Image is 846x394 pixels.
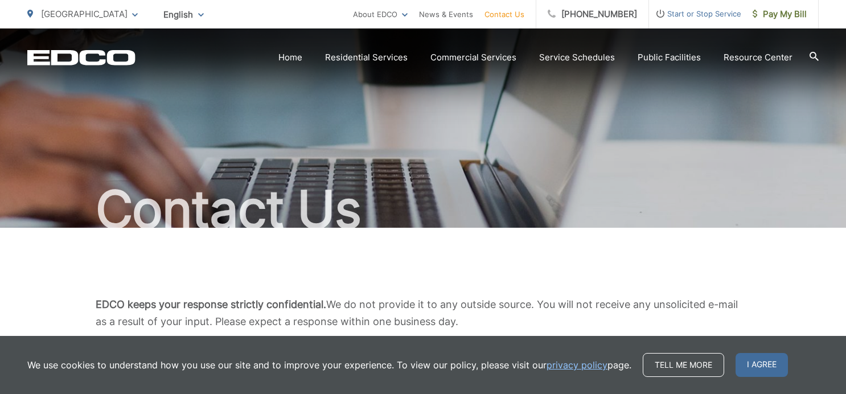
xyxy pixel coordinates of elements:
[638,51,701,64] a: Public Facilities
[27,181,819,238] h1: Contact Us
[419,7,473,21] a: News & Events
[724,51,792,64] a: Resource Center
[484,7,524,21] a: Contact Us
[353,7,408,21] a: About EDCO
[736,353,788,377] span: I agree
[96,298,326,310] b: EDCO keeps your response strictly confidential.
[325,51,408,64] a: Residential Services
[643,353,724,377] a: Tell me more
[278,51,302,64] a: Home
[753,7,807,21] span: Pay My Bill
[430,51,516,64] a: Commercial Services
[547,358,607,372] a: privacy policy
[27,50,135,65] a: EDCD logo. Return to the homepage.
[27,358,631,372] p: We use cookies to understand how you use our site and to improve your experience. To view our pol...
[155,5,212,24] span: English
[41,9,128,19] span: [GEOGRAPHIC_DATA]
[539,51,615,64] a: Service Schedules
[96,296,750,330] p: We do not provide it to any outside source. You will not receive any unsolicited e-mail as a resu...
